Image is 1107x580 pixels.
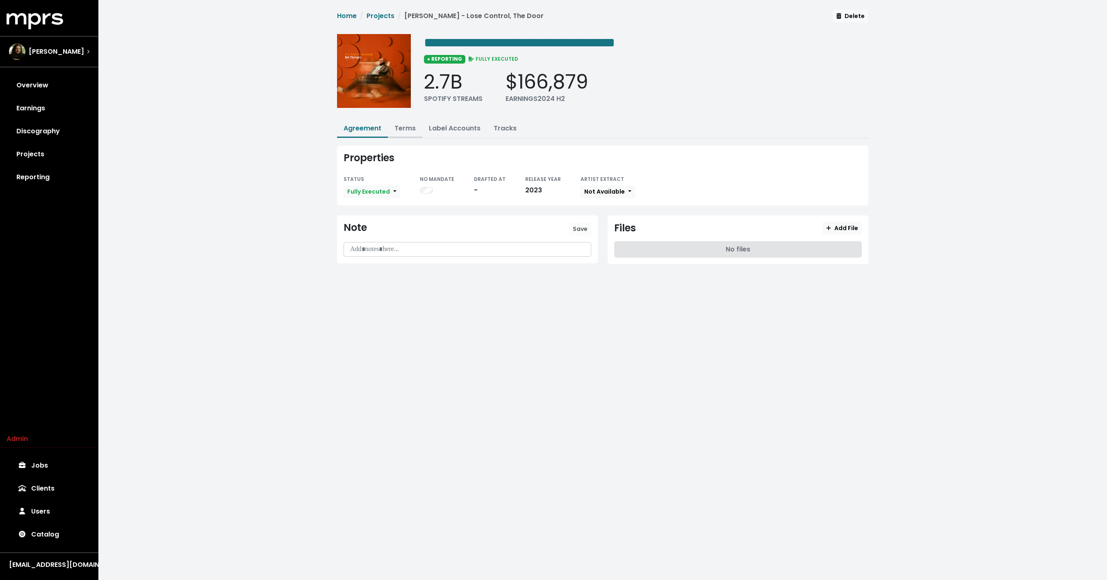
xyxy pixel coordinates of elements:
[7,120,92,143] a: Discography
[9,560,89,570] div: [EMAIL_ADDRESS][DOMAIN_NAME]
[7,97,92,120] a: Earnings
[7,166,92,189] a: Reporting
[581,185,635,198] button: Not Available
[420,176,454,183] small: NO MANDATE
[424,55,465,63] span: ● REPORTING
[467,55,519,62] span: FULLY EXECUTED
[826,224,858,232] span: Add File
[7,16,63,25] a: mprs logo
[29,47,84,57] span: [PERSON_NAME]
[424,70,483,94] div: 2.7B
[7,477,92,500] a: Clients
[7,74,92,97] a: Overview
[506,94,588,104] div: EARNINGS 2024 H2
[822,222,862,235] button: Add File
[344,222,367,234] div: Note
[474,185,506,195] div: -
[525,176,561,183] small: RELEASE YEAR
[833,10,868,23] button: Delete
[344,123,381,133] a: Agreement
[614,241,862,258] div: No files
[344,152,862,164] div: Properties
[7,454,92,477] a: Jobs
[394,123,416,133] a: Terms
[7,523,92,546] a: Catalog
[394,11,544,21] li: [PERSON_NAME] - Lose Control, The Door
[506,70,588,94] div: $166,879
[367,11,394,21] a: Projects
[584,187,625,196] span: Not Available
[424,36,615,49] span: Edit value
[344,185,400,198] button: Fully Executed
[337,34,411,108] img: Album cover for this project
[424,94,483,104] div: SPOTIFY STREAMS
[9,43,25,60] img: The selected account / producer
[7,559,92,570] button: [EMAIL_ADDRESS][DOMAIN_NAME]
[836,12,865,20] span: Delete
[494,123,517,133] a: Tracks
[344,176,364,183] small: STATUS
[525,185,561,195] div: 2023
[581,176,624,183] small: ARTIST EXTRACT
[7,143,92,166] a: Projects
[7,500,92,523] a: Users
[429,123,481,133] a: Label Accounts
[337,11,357,21] a: Home
[614,222,636,234] div: Files
[337,11,544,27] nav: breadcrumb
[474,176,506,183] small: DRAFTED AT
[347,187,390,196] span: Fully Executed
